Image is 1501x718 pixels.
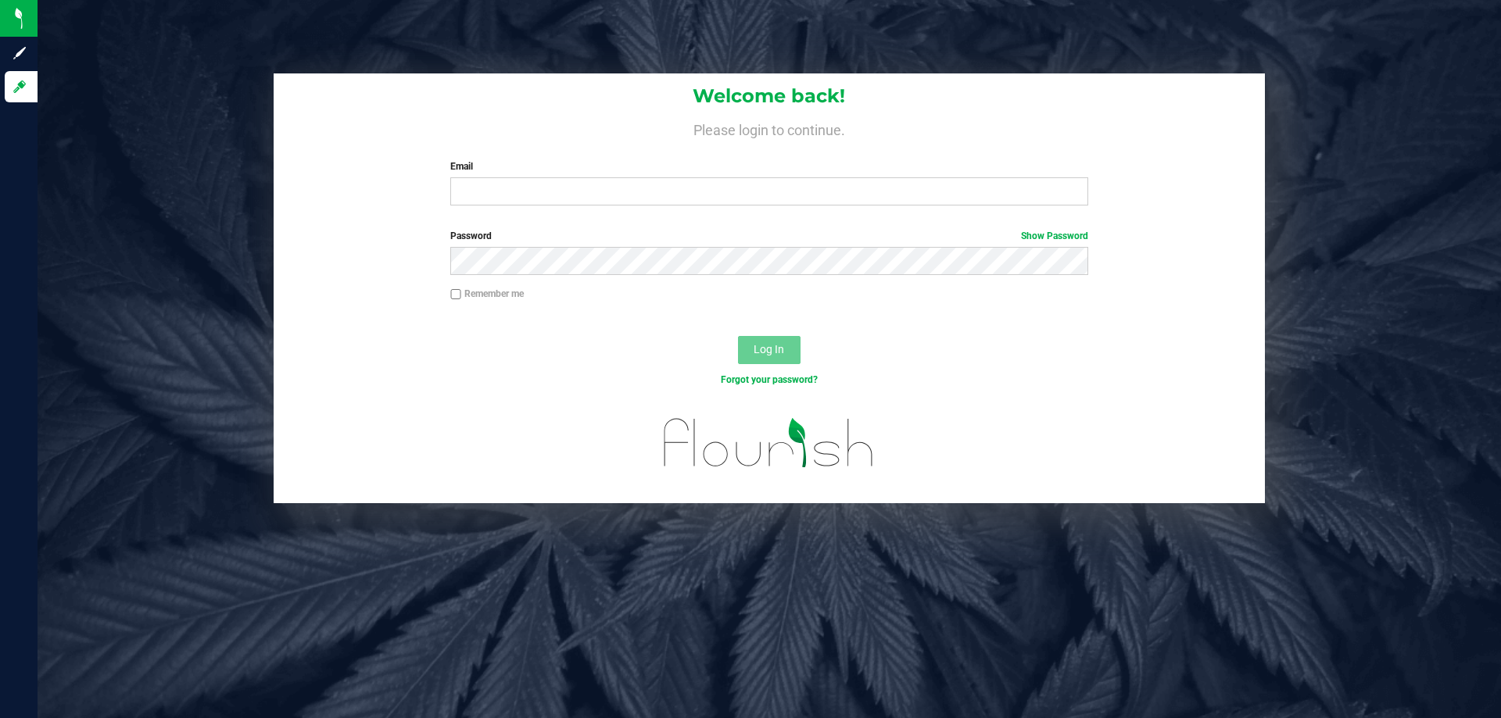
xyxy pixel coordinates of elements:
[12,45,27,61] inline-svg: Sign up
[450,289,461,300] input: Remember me
[450,287,524,301] label: Remember me
[12,79,27,95] inline-svg: Log in
[721,374,818,385] a: Forgot your password?
[450,159,1087,173] label: Email
[274,119,1265,138] h4: Please login to continue.
[1021,230,1088,241] a: Show Password
[645,403,893,483] img: flourish_logo.svg
[754,343,784,355] span: Log In
[274,86,1265,106] h1: Welcome back!
[738,336,801,364] button: Log In
[450,230,492,241] span: Password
